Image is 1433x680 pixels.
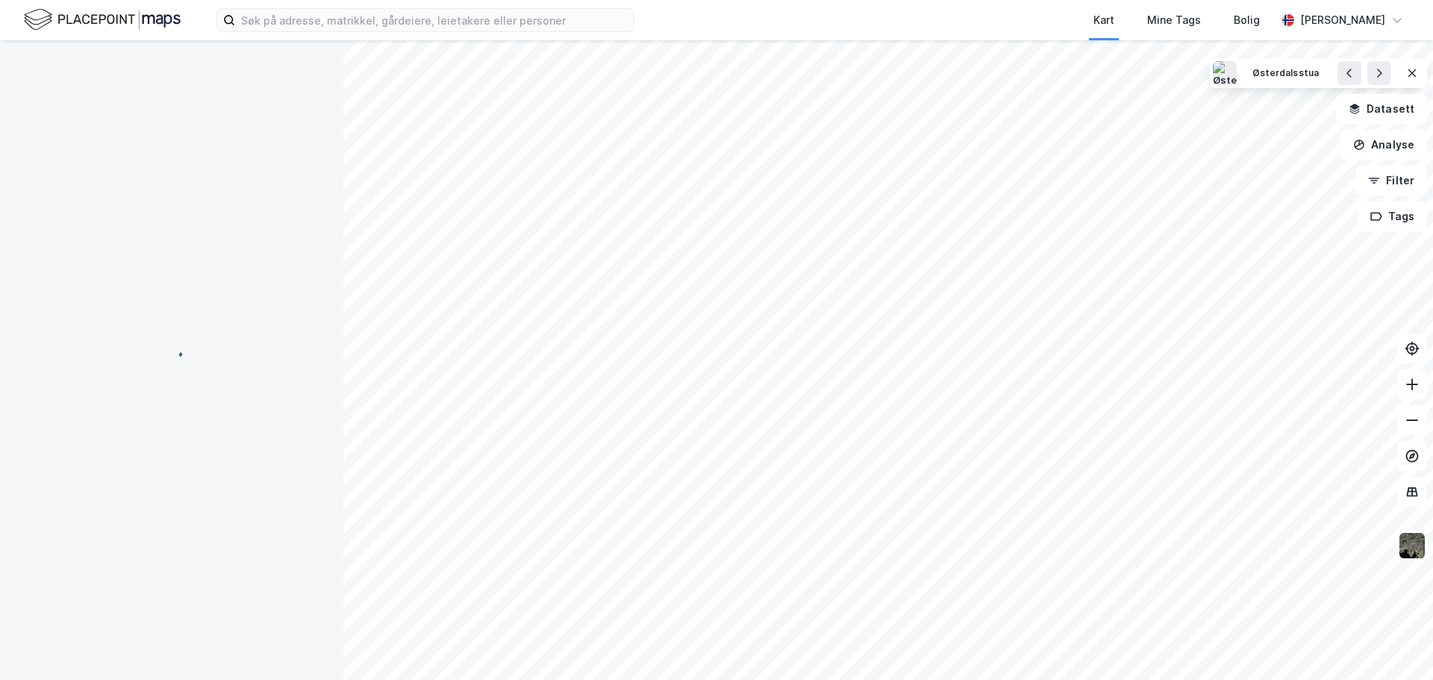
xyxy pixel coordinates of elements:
[160,340,184,364] img: spinner.a6d8c91a73a9ac5275cf975e30b51cfb.svg
[1213,61,1237,85] img: Østerdalsstua
[1252,67,1319,80] div: Østerdalsstua
[1358,608,1433,680] iframe: Chat Widget
[1336,94,1427,124] button: Datasett
[1243,61,1329,85] button: Østerdalsstua
[1093,11,1114,29] div: Kart
[1300,11,1385,29] div: [PERSON_NAME]
[24,7,181,33] img: logo.f888ab2527a4732fd821a326f86c7f29.svg
[1147,11,1201,29] div: Mine Tags
[1358,202,1427,231] button: Tags
[1234,11,1260,29] div: Bolig
[1355,166,1427,196] button: Filter
[1358,608,1433,680] div: Kontrollprogram for chat
[1340,130,1427,160] button: Analyse
[1398,531,1426,560] img: 9k=
[235,9,634,31] input: Søk på adresse, matrikkel, gårdeiere, leietakere eller personer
